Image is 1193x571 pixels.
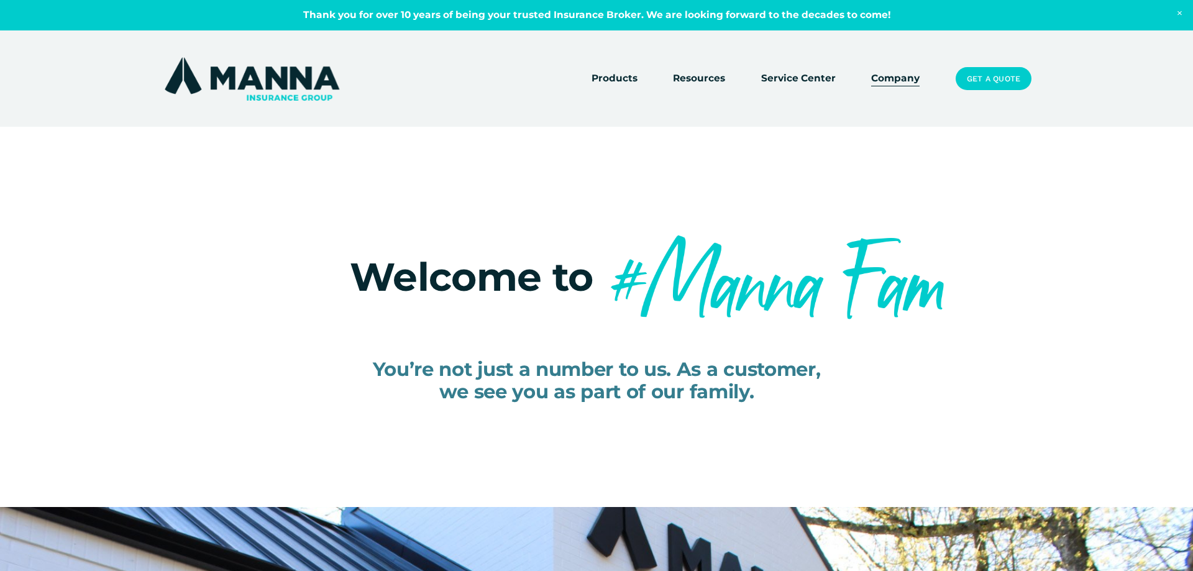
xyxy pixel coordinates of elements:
[350,253,593,301] span: Welcome to
[673,71,725,86] span: Resources
[871,70,920,88] a: Company
[592,70,638,88] a: folder dropdown
[373,357,821,403] span: You’re not just a number to us. As a customer, we see you as part of our family.
[592,71,638,86] span: Products
[673,70,725,88] a: folder dropdown
[761,70,836,88] a: Service Center
[956,67,1031,91] a: Get a Quote
[162,55,342,103] img: Manna Insurance Group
